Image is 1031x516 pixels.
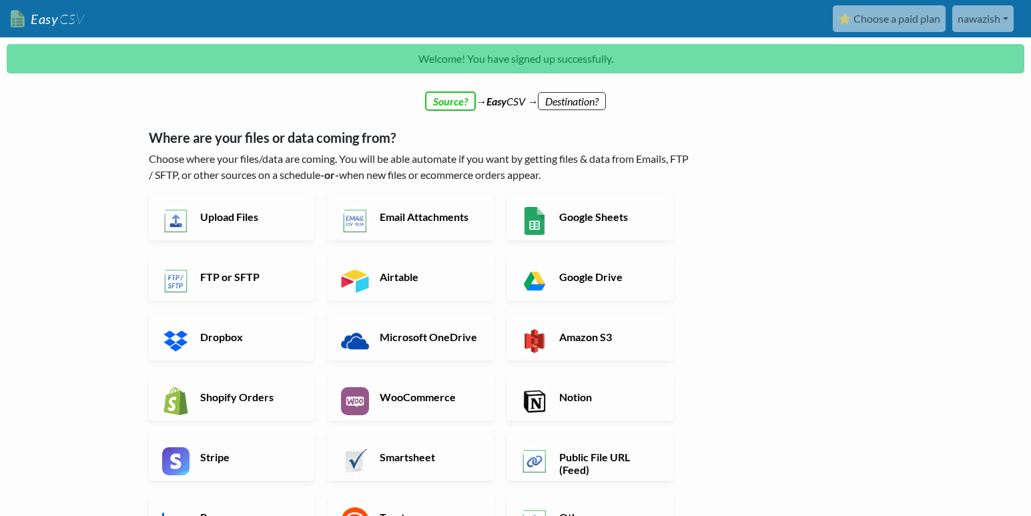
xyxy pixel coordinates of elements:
[197,210,302,223] h6: Upload Files
[162,387,190,415] img: Shopify App & API
[135,80,896,109] div: → CSV →
[328,314,494,360] a: Microsoft OneDrive
[328,434,494,481] a: Smartsheet
[507,314,673,360] a: Amazon S3
[507,434,673,481] a: Public File URL (Feed)
[162,267,190,295] img: FTP or SFTP App & API
[149,254,315,300] a: FTP or SFTP
[341,327,369,355] img: Microsoft OneDrive App & API
[328,374,494,421] a: WooCommerce
[328,254,494,300] a: Airtable
[7,44,1024,73] p: Welcome! You have signed up successfully.
[58,11,84,27] span: CSV
[162,207,190,235] img: Upload Files App & API
[521,327,549,355] img: Amazon S3 App & API
[521,387,549,415] img: Notion App & API
[952,5,1014,32] a: nawazish
[556,210,661,223] h6: Google Sheets
[320,168,339,181] b: -or-
[376,210,481,223] h6: Email Attachments
[11,5,84,33] a: EasyCSV
[556,330,661,343] h6: Amazon S3
[149,374,315,421] a: Shopify Orders
[507,194,673,240] a: Google Sheets
[341,207,369,235] img: Email New CSV or XLSX File App & API
[149,130,693,146] h5: Where are your files or data coming from?
[833,5,946,32] a: ⭐ Choose a paid plan
[556,270,661,283] h6: Google Drive
[376,451,481,463] h6: Smartsheet
[521,447,549,475] img: Public File URL App & API
[341,387,369,415] img: WooCommerce App & API
[556,451,661,476] h6: Public File URL (Feed)
[376,391,481,403] h6: WooCommerce
[162,327,190,355] img: Dropbox App & API
[149,194,315,240] a: Upload Files
[376,330,481,343] h6: Microsoft OneDrive
[197,330,302,343] h6: Dropbox
[341,447,369,475] img: Smartsheet App & API
[376,270,481,283] h6: Airtable
[197,270,302,283] h6: FTP or SFTP
[507,254,673,300] a: Google Drive
[197,391,302,403] h6: Shopify Orders
[162,447,190,475] img: Stripe App & API
[521,207,549,235] img: Google Sheets App & API
[197,451,302,463] h6: Stripe
[507,374,673,421] a: Notion
[328,194,494,240] a: Email Attachments
[341,267,369,295] img: Airtable App & API
[556,391,661,403] h6: Notion
[521,267,549,295] img: Google Drive App & API
[149,314,315,360] a: Dropbox
[149,434,315,481] a: Stripe
[149,151,693,183] p: Choose where your files/data are coming. You will be able automate if you want by getting files &...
